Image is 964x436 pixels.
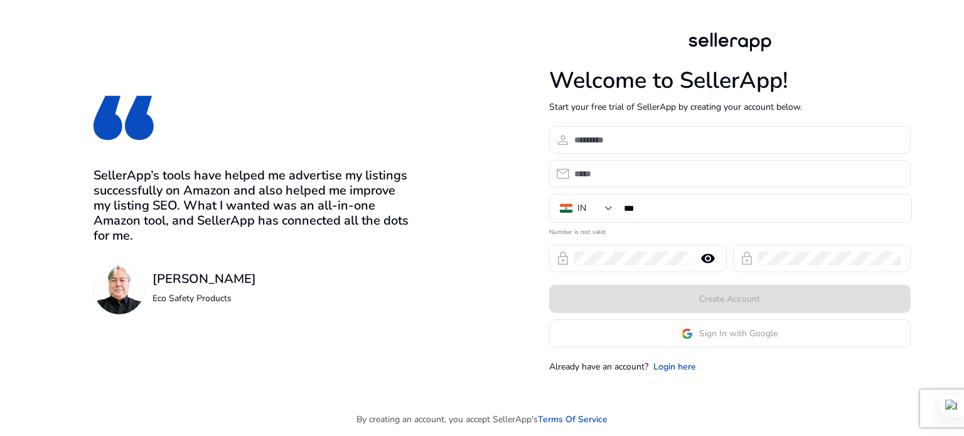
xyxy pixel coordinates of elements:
h3: [PERSON_NAME] [153,272,256,287]
a: Login here [653,360,696,373]
p: Eco Safety Products [153,292,256,305]
span: lock [555,251,570,266]
mat-icon: remove_red_eye [693,251,723,266]
span: lock [739,251,754,266]
span: person [555,132,570,147]
a: Terms Of Service [538,413,608,426]
div: IN [577,201,586,215]
p: Already have an account? [549,360,648,373]
p: Start your free trial of SellerApp by creating your account below. [549,100,911,114]
mat-error: Number is not valid [549,224,911,237]
span: email [555,166,570,181]
h1: Welcome to SellerApp! [549,67,911,94]
h3: SellerApp’s tools have helped me advertise my listings successfully on Amazon and also helped me ... [94,168,415,243]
